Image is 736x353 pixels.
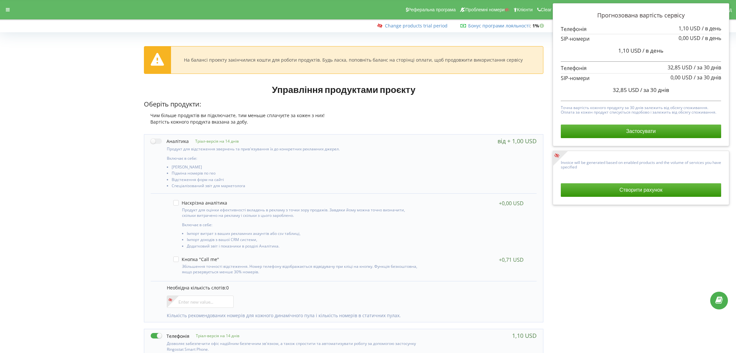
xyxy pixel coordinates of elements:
span: 0 [226,285,229,291]
span: Реферальна програма [408,7,456,12]
p: Кількість рекомендованих номерів для кожного динамічного пула і кількість номерів в статичних пулах. [167,312,530,319]
p: Тріал-версія на 14 днів [189,138,239,144]
strong: 1% [532,23,546,29]
p: Включає в себе: [182,222,418,227]
p: Необхідна кількість слотів: [167,285,530,291]
span: / за 30 днів [694,64,721,71]
input: Enter new value... [167,296,234,308]
div: Вартість кожного продукта вказана за добу. [144,119,543,125]
p: Тріал-версія на 14 днів [189,333,239,338]
span: Проблемні номери [465,7,505,12]
p: Продукт для оцінки ефективності вкладень в рекламу з точки зору продажів. Завдяки йому можна точн... [182,207,418,218]
p: Включає в себе: [167,156,421,161]
p: Invoice will be generated based on enabled products and the volume of services you have specified [561,159,721,170]
p: Точна вартість кожного продукту за 30 днів залежить від обсягу споживання. Оплата за кожен продук... [561,104,721,115]
div: 1,10 USD [512,332,537,339]
p: Прогнозована вартість сервісу [561,11,721,20]
li: [PERSON_NAME] [172,165,421,171]
span: / за 30 днів [694,74,721,81]
a: Бонус програми лояльності [468,23,530,29]
p: Телефонія [561,25,721,33]
li: Спеціалізований звіт для маркетолога [172,184,421,190]
p: SIP-номери [561,75,721,82]
span: 1,10 USD [679,25,701,32]
p: Оберіть продукти: [144,100,543,109]
li: Відстеження форм на сайті [172,177,421,184]
p: Дозволяє забезпечити офіс надійним безпечним зв'язком, а також спростити та автоматизувати роботу... [167,341,421,352]
label: Наскрізна аналітика [173,200,227,206]
div: +0,71 USD [499,257,524,263]
p: Телефонія [561,65,721,72]
li: Підміна номерів по гео [172,171,421,177]
label: Аналітика [151,138,189,145]
button: Створити рахунок [561,183,721,197]
span: 0,00 USD [670,74,692,81]
label: Кнопка "Call me" [173,257,219,262]
p: Продукт для відстеження звернень та прив'язування їх до конкретних рекламних джерел. [167,146,421,152]
span: / за 30 днів [640,86,669,94]
div: від + 1,00 USD [498,138,537,144]
label: Телефонія [151,332,189,339]
li: Імпорт витрат з ваших рекламних акаунтів або csv таблиці, [187,231,418,237]
span: Clear numbers [541,7,570,12]
li: Імпорт доходів з вашої CRM системи, [187,237,418,244]
li: Додатковий звіт і показники в розділі Аналітика. [187,244,418,250]
span: Клієнти [517,7,533,12]
button: Застосувати [561,125,721,138]
span: 32,85 USD [668,64,692,71]
p: Збільшення точності відстеження. Номер телефону відображається відвідувачу при кліці на кнопку. Ф... [182,264,418,275]
span: / в день [702,25,721,32]
div: Чим більше продуктів ви підключаєте, тим меньше сплачуєте за кожен з них! [144,112,543,119]
p: SIP-номери [561,35,721,43]
span: / в день [642,47,663,54]
span: 0,00 USD [679,35,701,42]
div: +0,00 USD [499,200,524,207]
span: / в день [702,35,721,42]
span: 1,10 USD [618,47,641,54]
span: : [468,23,531,29]
a: Change products trial period [385,23,448,29]
h1: Управління продуктами проєкту [144,84,543,95]
span: 32,85 USD [613,86,639,94]
div: На балансі проекту закінчилися кошти для роботи продуктів. Будь ласка, поповніть баланс на сторін... [184,57,523,63]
